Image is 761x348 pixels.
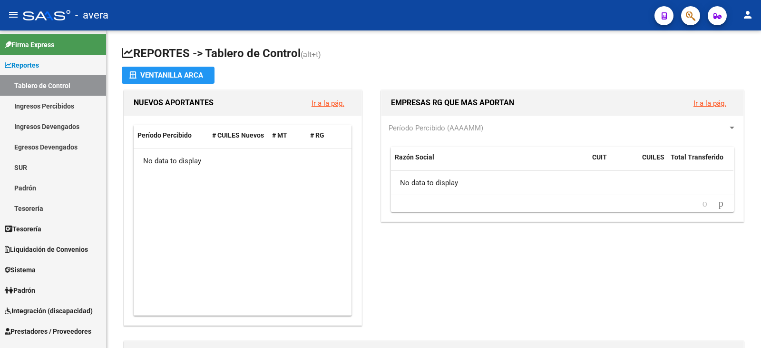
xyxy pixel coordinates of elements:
[389,124,483,132] span: Período Percibido (AAAAMM)
[391,171,733,195] div: No data to display
[306,125,344,146] datatable-header-cell: # RG
[304,94,352,112] button: Ir a la pág.
[638,147,667,179] datatable-header-cell: CUILES
[137,131,192,139] span: Período Percibido
[714,199,728,209] a: go to next page
[698,199,712,209] a: go to previous page
[686,94,734,112] button: Ir a la pág.
[134,125,208,146] datatable-header-cell: Período Percibido
[310,131,324,139] span: # RG
[693,99,726,108] a: Ir a la pág.
[301,50,321,59] span: (alt+t)
[5,285,35,296] span: Padrón
[75,5,108,26] span: - avera
[272,131,287,139] span: # MT
[592,153,607,161] span: CUIT
[312,99,344,108] a: Ir a la pág.
[588,147,638,179] datatable-header-cell: CUIT
[122,46,746,62] h1: REPORTES -> Tablero de Control
[5,306,93,316] span: Integración (discapacidad)
[5,265,36,275] span: Sistema
[134,98,214,107] span: NUEVOS APORTANTES
[667,147,733,179] datatable-header-cell: Total Transferido
[5,60,39,70] span: Reportes
[5,224,41,234] span: Tesorería
[5,244,88,255] span: Liquidación de Convenios
[391,98,514,107] span: EMPRESAS RG QUE MAS APORTAN
[8,9,19,20] mat-icon: menu
[742,9,753,20] mat-icon: person
[642,153,664,161] span: CUILES
[729,316,751,338] iframe: Intercom live chat
[268,125,306,146] datatable-header-cell: # MT
[395,153,434,161] span: Razón Social
[122,67,215,84] button: Ventanilla ARCA
[5,326,91,337] span: Prestadores / Proveedores
[129,67,207,84] div: Ventanilla ARCA
[391,147,588,179] datatable-header-cell: Razón Social
[671,153,723,161] span: Total Transferido
[208,125,269,146] datatable-header-cell: # CUILES Nuevos
[5,40,54,50] span: Firma Express
[212,131,264,139] span: # CUILES Nuevos
[134,149,351,173] div: No data to display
